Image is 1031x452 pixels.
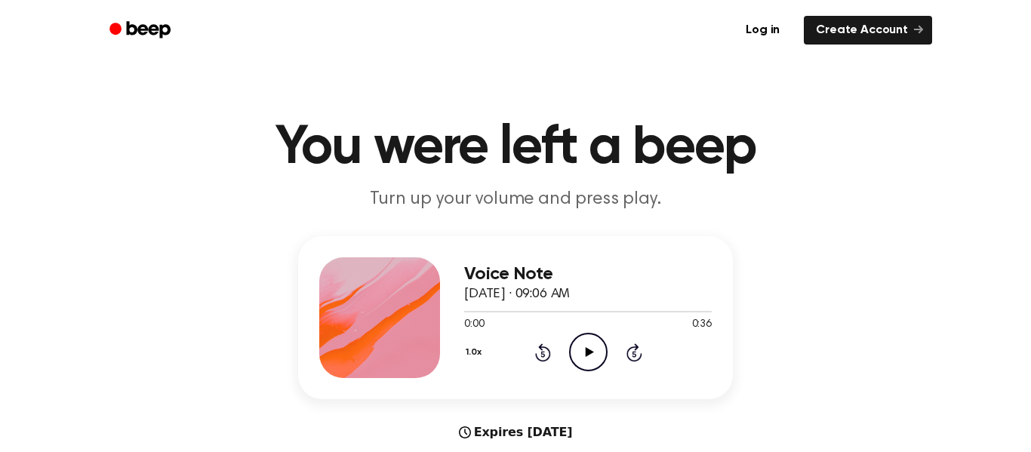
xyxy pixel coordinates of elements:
h3: Voice Note [464,264,712,284]
span: [DATE] · 09:06 AM [464,287,570,301]
button: 1.0x [464,340,487,365]
h1: You were left a beep [129,121,902,175]
p: Turn up your volume and press play. [226,187,805,212]
div: Expires [DATE] [459,423,573,441]
a: Beep [99,16,184,45]
a: Create Account [804,16,932,45]
span: 0:00 [464,317,484,333]
span: 0:36 [692,317,712,333]
a: Log in [731,13,795,48]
